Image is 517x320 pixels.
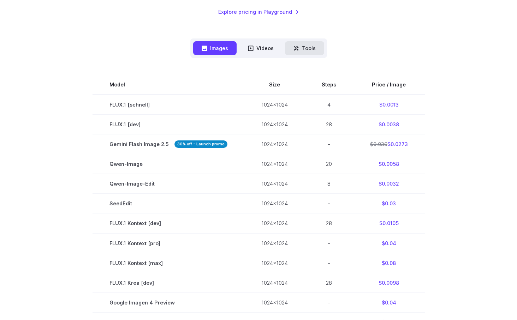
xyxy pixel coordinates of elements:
td: 1024x1024 [244,273,305,292]
td: - [305,292,353,312]
td: 1024x1024 [244,95,305,115]
button: Tools [285,41,324,55]
button: Videos [239,41,282,55]
td: 1024x1024 [244,253,305,273]
th: Price / Image [353,75,425,95]
s: $0.039 [370,141,387,147]
td: 1024x1024 [244,174,305,194]
td: FLUX.1 Kontext [dev] [93,213,244,233]
td: 1024x1024 [244,292,305,312]
td: $0.08 [353,253,425,273]
td: 1024x1024 [244,154,305,174]
td: Qwen-Image [93,154,244,174]
strong: 30% off - Launch promo [174,140,227,148]
td: - [305,233,353,253]
td: - [305,253,353,273]
td: 20 [305,154,353,174]
td: - [305,134,353,154]
td: $0.0013 [353,95,425,115]
span: Gemini Flash Image 2.5 [109,140,227,148]
th: Size [244,75,305,95]
td: $0.0105 [353,213,425,233]
td: 1024x1024 [244,115,305,134]
td: Qwen-Image-Edit [93,174,244,194]
td: $0.04 [353,233,425,253]
td: 1024x1024 [244,213,305,233]
td: 28 [305,115,353,134]
td: $0.0032 [353,174,425,194]
button: Images [193,41,237,55]
td: $0.0058 [353,154,425,174]
td: $0.0273 [353,134,425,154]
td: FLUX.1 [schnell] [93,95,244,115]
td: - [305,194,353,213]
td: FLUX.1 Kontext [pro] [93,233,244,253]
td: 28 [305,273,353,292]
td: Google Imagen 4 Preview [93,292,244,312]
td: SeedEdit [93,194,244,213]
td: 1024x1024 [244,233,305,253]
th: Model [93,75,244,95]
a: Explore pricing in Playground [218,8,299,16]
td: $0.0098 [353,273,425,292]
td: $0.04 [353,292,425,312]
td: FLUX.1 Krea [dev] [93,273,244,292]
td: $0.03 [353,194,425,213]
td: FLUX.1 [dev] [93,115,244,134]
td: 8 [305,174,353,194]
td: 28 [305,213,353,233]
td: FLUX.1 Kontext [max] [93,253,244,273]
td: 1024x1024 [244,134,305,154]
td: 1024x1024 [244,194,305,213]
td: $0.0038 [353,115,425,134]
td: 4 [305,95,353,115]
th: Steps [305,75,353,95]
